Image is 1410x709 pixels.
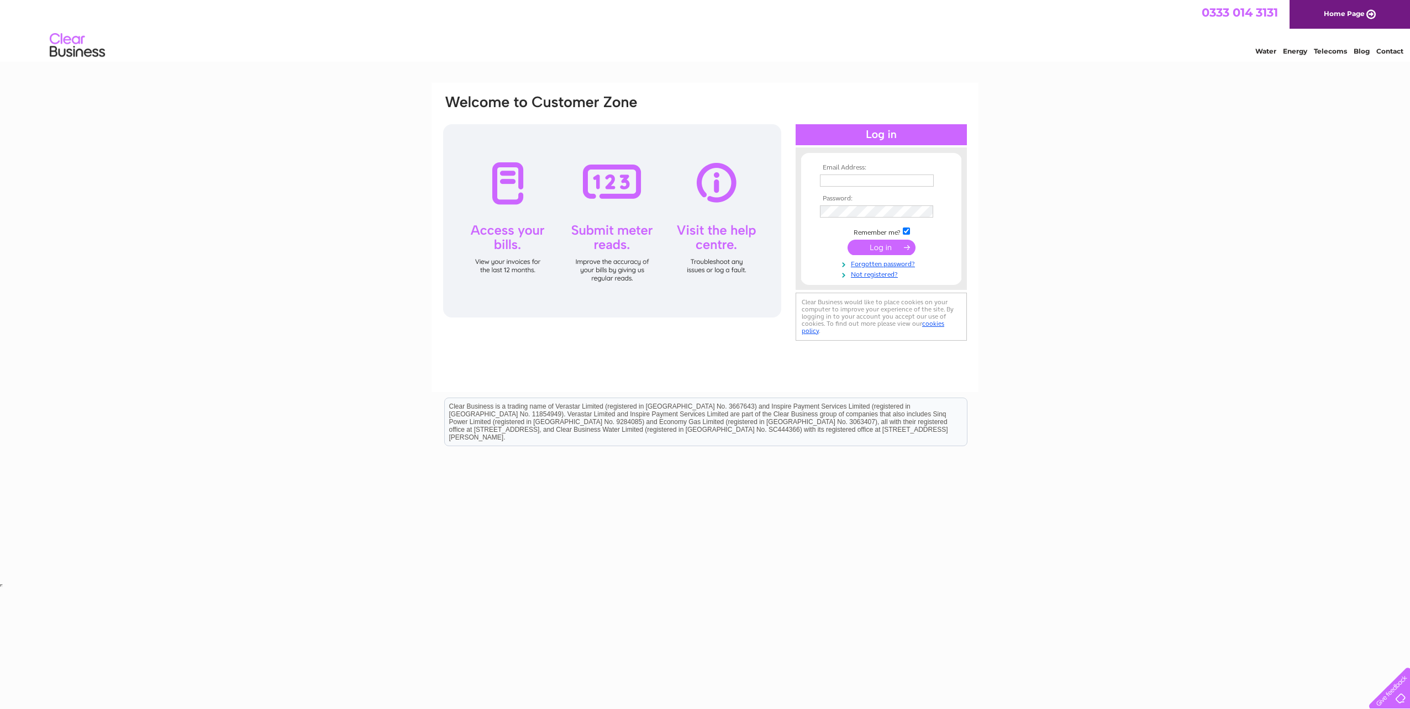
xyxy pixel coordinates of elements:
a: cookies policy [802,320,944,335]
th: Email Address: [817,164,945,172]
a: Not registered? [820,268,945,279]
a: Energy [1283,47,1307,55]
a: Contact [1376,47,1403,55]
a: Blog [1354,47,1370,55]
div: Clear Business is a trading name of Verastar Limited (registered in [GEOGRAPHIC_DATA] No. 3667643... [445,6,967,54]
input: Submit [848,240,916,255]
img: logo.png [49,29,106,62]
a: 0333 014 3131 [1202,6,1278,19]
a: Forgotten password? [820,258,945,268]
a: Telecoms [1314,47,1347,55]
div: Clear Business would like to place cookies on your computer to improve your experience of the sit... [796,293,967,341]
td: Remember me? [817,226,945,237]
th: Password: [817,195,945,203]
a: Water [1255,47,1276,55]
